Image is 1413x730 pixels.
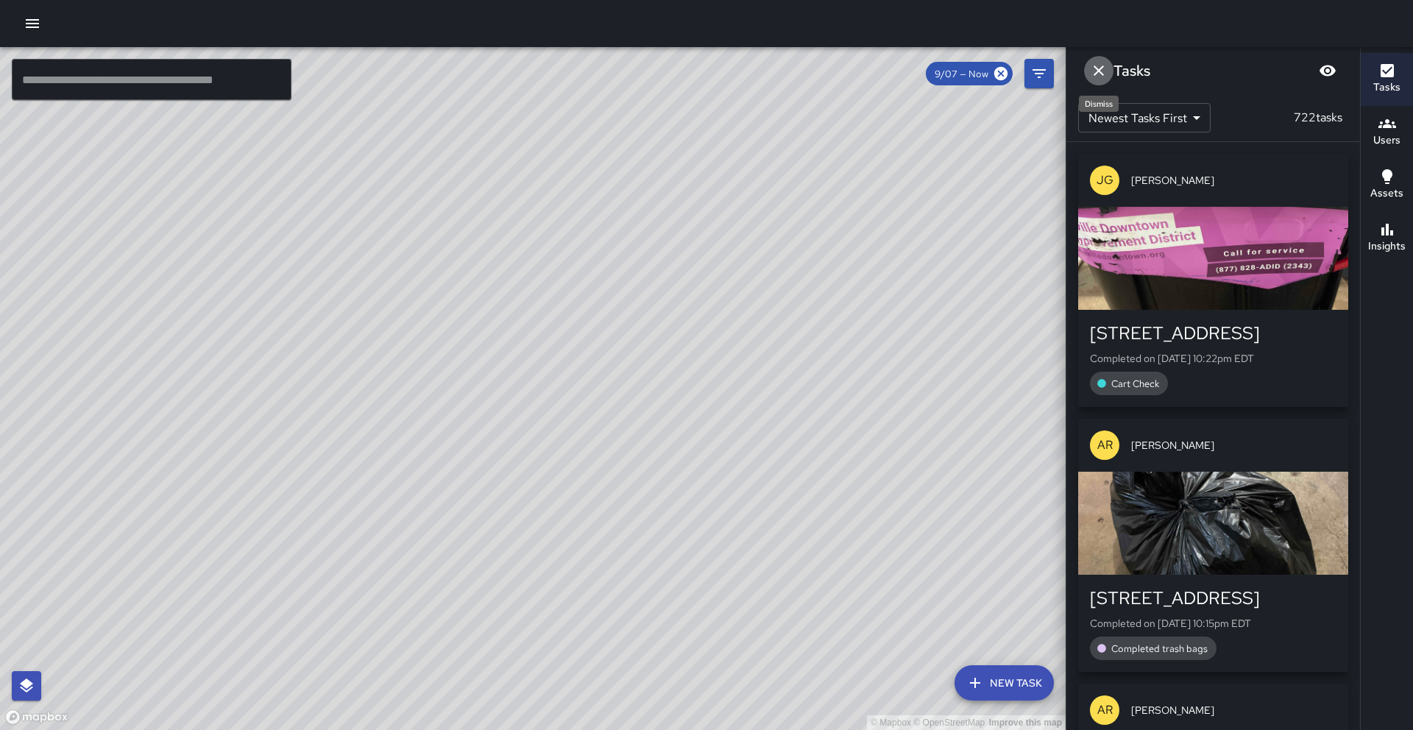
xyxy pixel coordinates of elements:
[1078,103,1211,132] div: Newest Tasks First
[1131,438,1336,453] span: [PERSON_NAME]
[1102,378,1168,390] span: Cart Check
[955,665,1054,701] button: New Task
[1368,238,1406,255] h6: Insights
[1361,212,1413,265] button: Insights
[1097,171,1113,189] p: JG
[1361,106,1413,159] button: Users
[1097,701,1113,719] p: AR
[1113,59,1150,82] h6: Tasks
[1102,642,1217,655] span: Completed trash bags
[1370,185,1403,202] h6: Assets
[1373,132,1400,149] h6: Users
[1084,56,1113,85] button: Dismiss
[1024,59,1054,88] button: Filters
[926,68,997,80] span: 9/07 — Now
[1131,703,1336,717] span: [PERSON_NAME]
[1373,79,1400,96] h6: Tasks
[926,62,1013,85] div: 9/07 — Now
[1361,159,1413,212] button: Assets
[1090,616,1336,631] p: Completed on [DATE] 10:15pm EDT
[1313,56,1342,85] button: Blur
[1078,419,1348,672] button: AR[PERSON_NAME][STREET_ADDRESS]Completed on [DATE] 10:15pm EDTCompleted trash bags
[1131,173,1336,188] span: [PERSON_NAME]
[1090,587,1336,610] div: [STREET_ADDRESS]
[1079,96,1119,112] div: Dismiss
[1078,154,1348,407] button: JG[PERSON_NAME][STREET_ADDRESS]Completed on [DATE] 10:22pm EDTCart Check
[1090,322,1336,345] div: [STREET_ADDRESS]
[1090,351,1336,366] p: Completed on [DATE] 10:22pm EDT
[1288,109,1348,127] p: 722 tasks
[1361,53,1413,106] button: Tasks
[1097,436,1113,454] p: AR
